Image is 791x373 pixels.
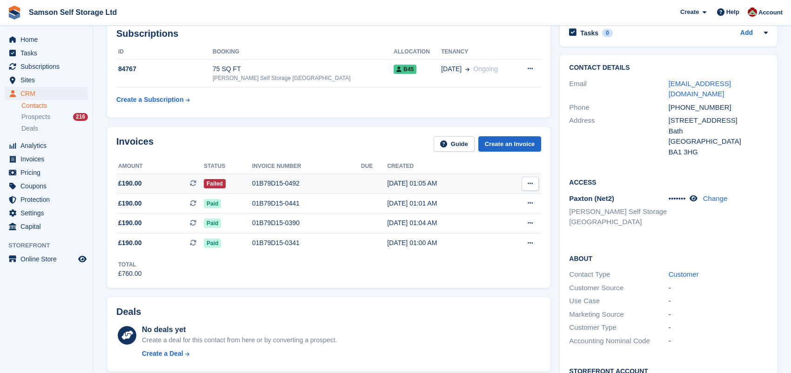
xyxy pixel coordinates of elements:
div: Customer Type [569,322,668,333]
span: £190.00 [118,199,142,208]
span: £190.00 [118,238,142,248]
div: Use Case [569,296,668,306]
span: £190.00 [118,218,142,228]
div: [DATE] 01:00 AM [387,238,498,248]
span: Capital [20,220,76,233]
div: Phone [569,102,668,113]
a: menu [5,153,88,166]
span: Subscriptions [20,60,76,73]
div: 75 SQ FT [213,64,394,74]
a: Contacts [21,101,88,110]
a: Create an Invoice [478,136,542,152]
div: - [669,296,768,306]
div: - [669,309,768,320]
div: Total [118,260,142,269]
div: Accounting Nominal Code [569,336,668,346]
a: menu [5,166,88,179]
div: No deals yet [142,324,337,335]
div: £760.00 [118,269,142,279]
span: Paxton (Net2) [569,194,614,202]
a: menu [5,193,88,206]
a: menu [5,220,88,233]
div: - [669,322,768,333]
h2: Tasks [580,29,598,37]
span: ••••••• [669,194,686,202]
div: Customer Source [569,283,668,293]
span: Coupons [20,180,76,193]
span: CRM [20,87,76,100]
th: Status [204,159,252,174]
div: [PHONE_NUMBER] [669,102,768,113]
a: menu [5,206,88,220]
h2: Invoices [116,136,154,152]
th: Amount [116,159,204,174]
span: Create [680,7,699,17]
span: Pricing [20,166,76,179]
div: 01B79D15-0441 [252,199,361,208]
span: Storefront [8,241,93,250]
a: Preview store [77,253,88,265]
a: menu [5,60,88,73]
div: - [669,336,768,346]
div: 01B79D15-0341 [252,238,361,248]
span: Deals [21,124,38,133]
img: Ian [748,7,757,17]
span: Invoices [20,153,76,166]
a: Samson Self Storage Ltd [25,5,121,20]
th: Invoice number [252,159,361,174]
a: menu [5,87,88,100]
a: Prospects 216 [21,112,88,122]
span: Analytics [20,139,76,152]
div: 0 [602,29,613,37]
span: Home [20,33,76,46]
div: 01B79D15-0492 [252,179,361,188]
a: [EMAIL_ADDRESS][DOMAIN_NAME] [669,80,731,98]
div: Email [569,79,668,100]
div: [DATE] 01:04 AM [387,218,498,228]
th: Tenancy [441,45,516,60]
a: Create a Deal [142,349,337,359]
span: [DATE] [441,64,462,74]
span: Paid [204,239,221,248]
span: B45 [394,65,416,74]
th: Allocation [394,45,441,60]
a: menu [5,73,88,87]
a: menu [5,139,88,152]
span: Sites [20,73,76,87]
div: Create a Subscription [116,95,184,105]
div: [PERSON_NAME] Self Storage [GEOGRAPHIC_DATA] [213,74,394,82]
span: Ongoing [473,65,498,73]
h2: Access [569,177,768,186]
div: 84767 [116,64,213,74]
h2: About [569,253,768,263]
h2: Contact Details [569,64,768,72]
span: Online Store [20,253,76,266]
a: menu [5,253,88,266]
div: Create a deal for this contact from here or by converting a prospect. [142,335,337,345]
h2: Subscriptions [116,28,541,39]
span: Protection [20,193,76,206]
div: [STREET_ADDRESS] [669,115,768,126]
div: Address [569,115,668,157]
div: [GEOGRAPHIC_DATA] [669,136,768,147]
a: Guide [434,136,475,152]
div: BA1 3HG [669,147,768,158]
span: Settings [20,206,76,220]
div: - [669,283,768,293]
div: Create a Deal [142,349,183,359]
span: £190.00 [118,179,142,188]
div: [DATE] 01:01 AM [387,199,498,208]
div: 216 [73,113,88,121]
a: menu [5,33,88,46]
span: Help [726,7,739,17]
h2: Deals [116,306,141,317]
a: Deals [21,124,88,133]
a: Customer [669,270,699,278]
a: menu [5,180,88,193]
a: Create a Subscription [116,91,190,108]
span: Paid [204,219,221,228]
span: Paid [204,199,221,208]
img: stora-icon-8386f47178a22dfd0bd8f6a31ec36ba5ce8667c1dd55bd0f319d3a0aa187defe.svg [7,6,21,20]
span: Account [758,8,783,17]
span: Failed [204,179,226,188]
